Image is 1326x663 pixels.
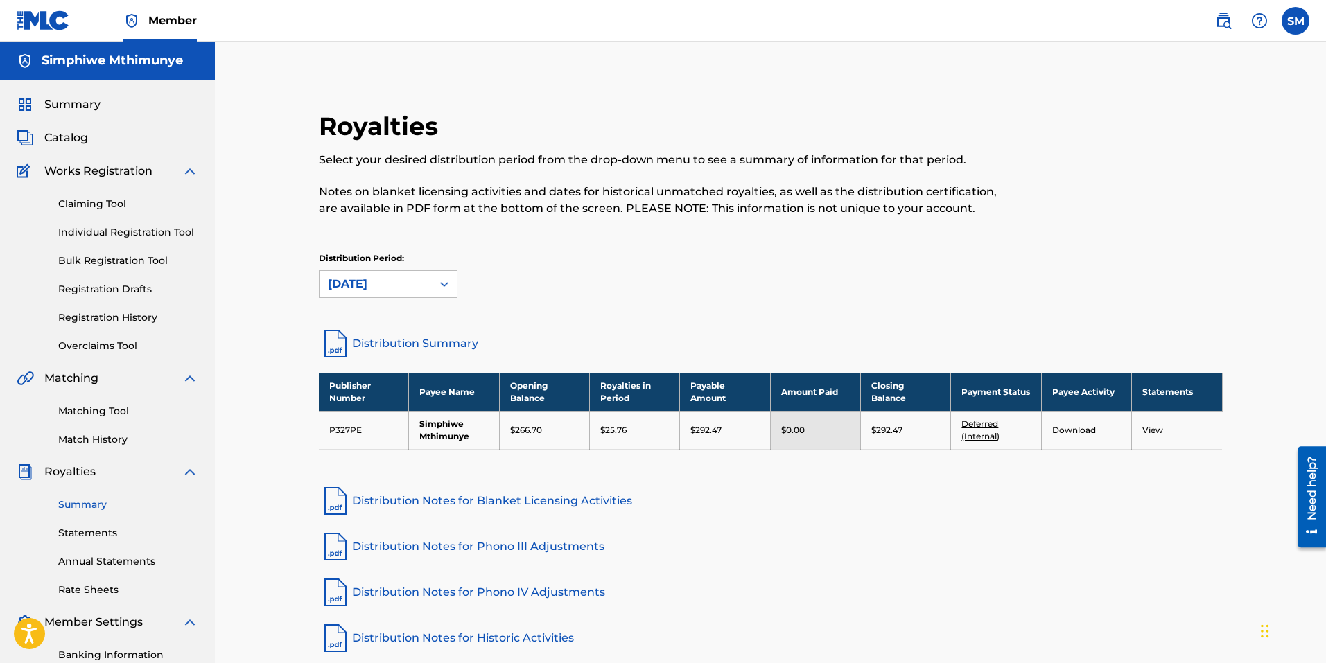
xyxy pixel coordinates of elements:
p: $292.47 [690,424,722,436]
a: Distribution Notes for Blanket Licensing Activities [319,484,1223,518]
p: Notes on blanket licensing activities and dates for historical unmatched royalties, as well as th... [319,184,1015,217]
img: pdf [319,484,352,518]
a: Rate Sheets [58,583,198,597]
img: pdf [319,621,352,655]
a: Distribution Summary [319,327,1223,360]
img: expand [182,614,198,630]
img: Member Settings [17,614,33,630]
th: Payable Amount [680,373,770,411]
a: Distribution Notes for Phono III Adjustments [319,530,1223,563]
img: help [1251,12,1268,29]
a: Public Search [1210,7,1237,35]
p: Select your desired distribution period from the drop-down menu to see a summary of information f... [319,152,1015,168]
a: Bulk Registration Tool [58,254,198,268]
th: Royalties in Period [590,373,680,411]
a: Registration Drafts [58,282,198,297]
a: Download [1052,425,1096,435]
a: Statements [58,526,198,540]
p: $266.70 [510,424,542,436]
p: $25.76 [600,424,627,436]
a: Matching Tool [58,404,198,418]
div: Drag [1261,610,1269,652]
a: SummarySummary [17,96,101,113]
span: Matching [44,370,98,387]
a: Summary [58,497,198,512]
img: distribution-summary-pdf [319,327,352,360]
a: Deferred (Internal) [961,418,1000,441]
a: Individual Registration Tool [58,225,198,240]
a: View [1142,425,1163,435]
span: Member [148,12,197,28]
th: Publisher Number [319,373,409,411]
span: Member Settings [44,614,143,630]
img: expand [182,163,198,179]
div: User Menu [1282,7,1309,35]
a: Distribution Notes for Historic Activities [319,621,1223,655]
img: expand [182,463,198,480]
img: expand [182,370,198,387]
th: Opening Balance [499,373,589,411]
td: P327PE [319,411,409,449]
th: Payee Activity [1041,373,1131,411]
div: Help [1246,7,1273,35]
img: pdf [319,576,352,609]
img: Summary [17,96,33,113]
img: Royalties [17,463,33,480]
span: Royalties [44,463,96,480]
h2: Royalties [319,111,445,142]
img: Accounts [17,53,33,69]
th: Payee Name [409,373,499,411]
th: Amount Paid [770,373,860,411]
img: search [1215,12,1232,29]
a: Annual Statements [58,554,198,569]
p: $292.47 [871,424,902,436]
a: Match History [58,432,198,447]
a: Distribution Notes for Phono IV Adjustments [319,576,1223,609]
span: Summary [44,96,101,113]
a: CatalogCatalog [17,130,88,146]
span: Works Registration [44,163,152,179]
p: $0.00 [781,424,805,436]
img: pdf [319,530,352,563]
a: Banking Information [58,648,198,662]
h5: Simphiwe Mthimunye [42,53,183,69]
div: [DATE] [328,276,424,292]
iframe: Chat Widget [1257,596,1326,663]
img: Catalog [17,130,33,146]
img: Top Rightsholder [123,12,140,29]
td: Simphiwe Mthimunye [409,411,499,449]
p: Distribution Period: [319,252,457,265]
th: Statements [1132,373,1222,411]
img: MLC Logo [17,10,70,30]
span: Catalog [44,130,88,146]
a: Overclaims Tool [58,339,198,353]
img: Matching [17,370,34,387]
img: Works Registration [17,163,35,179]
th: Payment Status [951,373,1041,411]
th: Closing Balance [861,373,951,411]
iframe: Resource Center [1287,441,1326,552]
a: Registration History [58,310,198,325]
a: Claiming Tool [58,197,198,211]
